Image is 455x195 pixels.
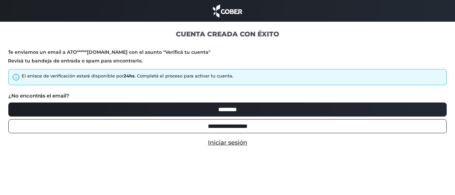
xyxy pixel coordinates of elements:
label: ¿No encontrás el email? [8,92,69,100]
div: El enlace de verificación estará disponible por . Completá el proceso para activar tu cuenta. [22,73,233,79]
a: Iniciar sesión [208,139,247,146]
p: Revisá tu bandeja de entrada o spam para encontrarlo. [8,58,447,64]
p: Te enviamos un email a ATO*****[DOMAIN_NAME] con el asunto "Verificá tu cuenta" [8,49,447,55]
strong: 24hs [124,73,135,78]
img: cober_marca.png [211,3,244,18]
h1: CUENTA CREADA CON ÉXITO [8,30,447,38]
